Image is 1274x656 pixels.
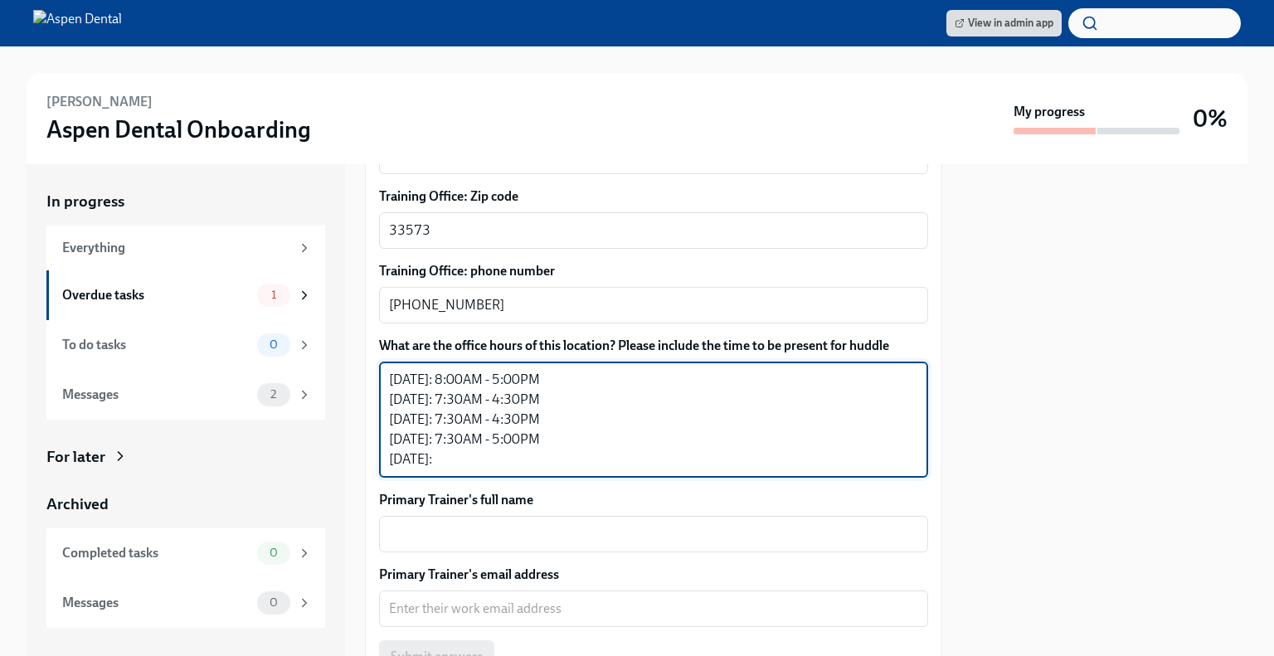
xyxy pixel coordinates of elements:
[379,187,928,206] label: Training Office: Zip code
[946,10,1062,36] a: View in admin app
[1193,104,1228,134] h3: 0%
[62,544,250,562] div: Completed tasks
[389,221,918,241] textarea: 33573
[46,114,311,144] h3: Aspen Dental Onboarding
[62,386,250,404] div: Messages
[379,337,928,355] label: What are the office hours of this location? Please include the time to be present for huddle
[46,93,153,111] h6: [PERSON_NAME]
[389,295,918,315] textarea: [PHONE_NUMBER]
[389,370,918,469] textarea: [DATE]: 8:00AM - 5:00PM [DATE]: 7:30AM - 4:30PM [DATE]: 7:30AM - 4:30PM [DATE]: 7:30AM - 5:00PM [...
[260,596,288,609] span: 0
[379,491,928,509] label: Primary Trainer's full name
[46,191,325,212] a: In progress
[1014,103,1085,121] strong: My progress
[33,10,122,36] img: Aspen Dental
[46,320,325,370] a: To do tasks0
[261,289,286,301] span: 1
[260,547,288,559] span: 0
[46,578,325,628] a: Messages0
[62,239,290,257] div: Everything
[62,286,250,304] div: Overdue tasks
[379,566,928,584] label: Primary Trainer's email address
[955,15,1053,32] span: View in admin app
[46,226,325,270] a: Everything
[46,446,105,468] div: For later
[46,270,325,320] a: Overdue tasks1
[260,338,288,351] span: 0
[62,594,250,612] div: Messages
[46,446,325,468] a: For later
[46,370,325,420] a: Messages2
[260,388,286,401] span: 2
[46,528,325,578] a: Completed tasks0
[62,336,250,354] div: To do tasks
[379,262,928,280] label: Training Office: phone number
[46,493,325,515] a: Archived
